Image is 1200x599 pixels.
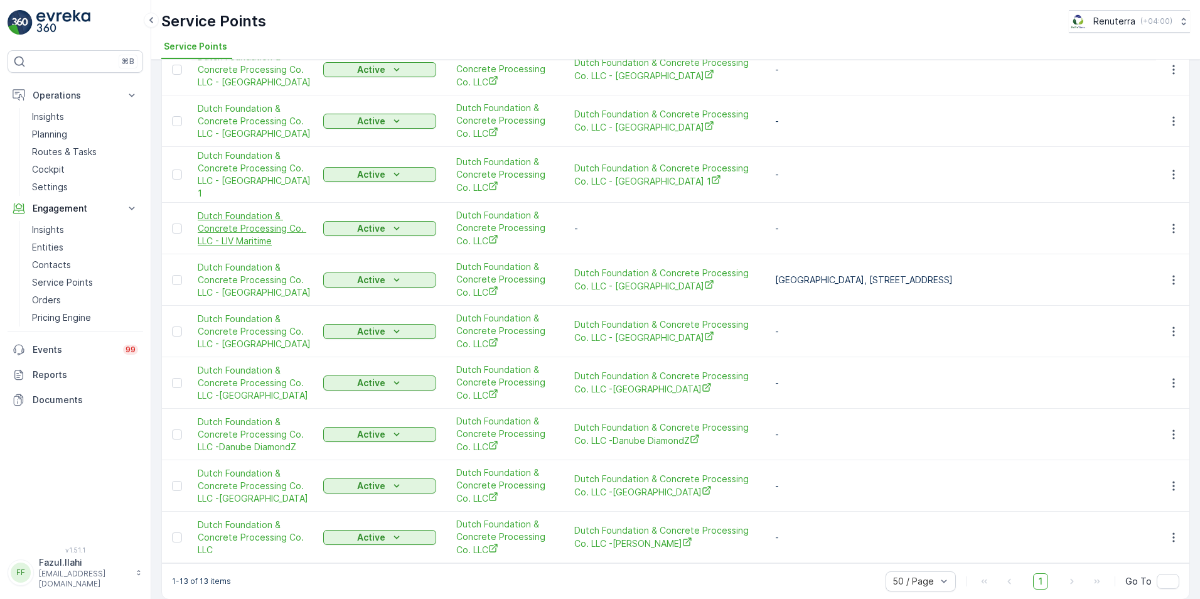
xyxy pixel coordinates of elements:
[323,478,436,494] button: Active
[456,364,554,402] span: Dutch Foundation & Concrete Processing Co. LLC
[357,531,385,544] p: Active
[8,83,143,108] button: Operations
[32,146,97,158] p: Routes & Tasks
[27,178,143,196] a: Settings
[323,273,436,288] button: Active
[456,415,554,453] span: Dutch Foundation & Concrete Processing Co. LLC
[775,274,1156,286] p: [GEOGRAPHIC_DATA], [STREET_ADDRESS]
[456,156,554,194] a: Dutch Foundation & Concrete Processing Co. LLC
[574,222,763,235] p: -
[769,306,1162,357] td: -
[122,57,134,67] p: ⌘B
[456,209,554,247] a: Dutch Foundation & Concrete Processing Co. LLC
[8,556,143,589] button: FFFazul.Ilahi[EMAIL_ADDRESS][DOMAIN_NAME]
[574,370,763,396] span: Dutch Foundation & Concrete Processing Co. LLC -[GEOGRAPHIC_DATA]
[456,50,554,89] a: Dutch Foundation & Concrete Processing Co. LLC
[456,102,554,140] a: Dutch Foundation & Concrete Processing Co. LLC
[33,89,118,102] p: Operations
[574,318,763,344] span: Dutch Foundation & Concrete Processing Co. LLC - [GEOGRAPHIC_DATA]
[574,57,763,82] a: Dutch Foundation & Concrete Processing Co. LLC - Expo City
[172,275,182,285] div: Toggle Row Selected
[574,108,763,134] span: Dutch Foundation & Concrete Processing Co. LLC - [GEOGRAPHIC_DATA]
[198,467,311,505] a: Dutch Foundation & Concrete Processing Co. LLC -Dubai Hills
[323,167,436,182] button: Active
[198,149,311,200] span: Dutch Foundation & Concrete Processing Co. LLC - [GEOGRAPHIC_DATA] 1
[357,168,385,181] p: Active
[198,519,311,556] a: Dutch Foundation & Concrete Processing Co. LLC
[172,326,182,337] div: Toggle Row Selected
[198,261,311,299] span: Dutch Foundation & Concrete Processing Co. LLC - [GEOGRAPHIC_DATA]
[27,126,143,143] a: Planning
[126,345,136,355] p: 99
[456,261,554,299] a: Dutch Foundation & Concrete Processing Co. LLC
[357,480,385,492] p: Active
[574,108,763,134] a: Dutch Foundation & Concrete Processing Co. LLC - Al Barsha Heights
[357,63,385,76] p: Active
[27,309,143,326] a: Pricing Engine
[1033,573,1048,590] span: 1
[1069,14,1088,28] img: Screenshot_2024-07-26_at_13.33.01.png
[769,147,1162,203] td: -
[456,518,554,556] span: Dutch Foundation & Concrete Processing Co. LLC
[574,370,763,396] a: Dutch Foundation & Concrete Processing Co. LLC -Maritime City
[323,62,436,77] button: Active
[172,65,182,75] div: Toggle Row Selected
[33,394,138,406] p: Documents
[574,162,763,188] a: Dutch Foundation & Concrete Processing Co. LLC - Al Barsha 1
[172,481,182,491] div: Toggle Row Selected
[32,276,93,289] p: Service Points
[172,116,182,126] div: Toggle Row Selected
[32,163,65,176] p: Cockpit
[198,210,311,247] a: Dutch Foundation & Concrete Processing Co. LLC - LIV Maritime
[32,311,91,324] p: Pricing Engine
[574,473,763,499] a: Dutch Foundation & Concrete Processing Co. LLC -Dubai Hills
[198,102,311,140] span: Dutch Foundation & Concrete Processing Co. LLC - [GEOGRAPHIC_DATA]
[27,108,143,126] a: Insights
[1069,10,1190,33] button: Renuterra(+04:00)
[27,291,143,309] a: Orders
[574,421,763,447] span: Dutch Foundation & Concrete Processing Co. LLC -Danube DiamondZ
[8,362,143,387] a: Reports
[1093,15,1135,28] p: Renuterra
[8,387,143,413] a: Documents
[32,294,61,306] p: Orders
[456,312,554,350] span: Dutch Foundation & Concrete Processing Co. LLC
[574,267,763,293] a: Dutch Foundation & Concrete Processing Co. LLC - Dubai Harbor
[39,556,129,569] p: Fazul.Ilahi
[33,369,138,381] p: Reports
[456,467,554,505] a: Dutch Foundation & Concrete Processing Co. LLC
[574,267,763,293] span: Dutch Foundation & Concrete Processing Co. LLC - [GEOGRAPHIC_DATA]
[172,224,182,234] div: Toggle Row Selected
[172,170,182,180] div: Toggle Row Selected
[33,202,118,215] p: Engagement
[198,51,311,89] span: Dutch Foundation & Concrete Processing Co. LLC - [GEOGRAPHIC_DATA]
[357,274,385,286] p: Active
[574,524,763,550] a: Dutch Foundation & Concrete Processing Co. LLC -Rashid Yacht
[357,325,385,338] p: Active
[198,313,311,350] a: Dutch Foundation & Concrete Processing Co. LLC - Business Bay
[161,11,266,31] p: Service Points
[198,416,311,453] a: Dutch Foundation & Concrete Processing Co. LLC -Danube DiamondZ
[769,460,1162,512] td: -
[323,427,436,442] button: Active
[32,128,67,141] p: Planning
[198,149,311,200] a: Dutch Foundation & Concrete Processing Co. LLC - Al Barsha 1
[1125,575,1152,588] span: Go To
[357,222,385,235] p: Active
[357,377,385,389] p: Active
[32,241,63,254] p: Entities
[8,546,143,554] span: v 1.51.1
[32,111,64,123] p: Insights
[33,343,115,356] p: Events
[198,102,311,140] a: Dutch Foundation & Concrete Processing Co. LLC - Al Barsha Heights
[357,115,385,127] p: Active
[164,40,227,53] span: Service Points
[8,10,33,35] img: logo
[323,530,436,545] button: Active
[769,203,1162,254] td: -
